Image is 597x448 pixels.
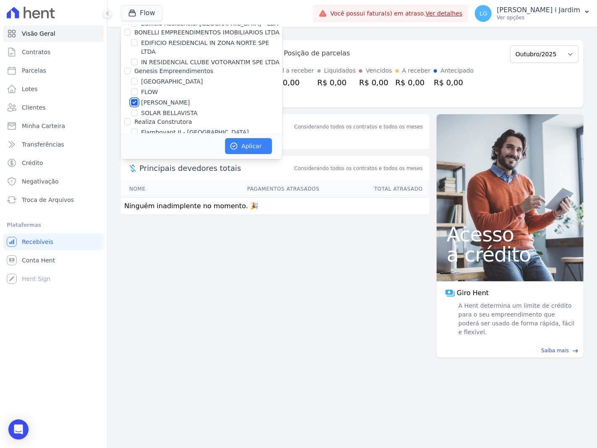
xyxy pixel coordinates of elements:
[22,256,55,265] span: Conta Hent
[359,77,392,88] div: R$ 0,00
[3,191,104,208] a: Troca de Arquivos
[395,77,431,88] div: R$ 0,00
[270,77,314,88] div: R$ 0,00
[324,66,356,75] div: Liquidados
[284,48,350,58] div: Posição de parcelas
[22,66,46,75] span: Parcelas
[402,66,431,75] div: A receber
[176,181,320,198] th: Pagamentos Atrasados
[7,220,100,230] div: Plataformas
[8,419,29,440] div: Open Intercom Messenger
[294,123,423,131] div: Considerando todos os contratos e todos os meses
[497,14,580,21] p: Ver opções
[3,155,104,171] a: Crédito
[141,39,282,56] label: EDIFICIO RESIDENCIAL IN ZONA NORTE SPE LTDA
[3,173,104,190] a: Negativação
[366,66,392,75] div: Vencidos
[3,25,104,42] a: Visão Geral
[121,198,429,215] td: Ninguém inadimplente no momento. 🎉
[3,99,104,116] a: Clientes
[270,66,314,75] div: Total a receber
[330,9,463,18] span: Você possui fatura(s) em atraso.
[22,238,53,246] span: Recebíveis
[3,252,104,269] a: Conta Hent
[134,68,213,74] label: Genesis Empreendimentos
[225,138,272,154] button: Aplicar
[22,122,65,130] span: Minha Carteira
[22,159,43,167] span: Crédito
[22,140,64,149] span: Transferências
[497,6,580,14] p: [PERSON_NAME] i Jardim
[22,103,45,112] span: Clientes
[320,181,429,198] th: Total Atrasado
[134,118,192,125] label: Realiza Construtora
[141,58,280,67] label: IN RESIDENCIAL CLUBE VOTORANTIM SPE LTDA
[139,162,293,174] span: Principais devedores totais
[479,10,487,16] span: LG
[22,48,50,56] span: Contratos
[141,77,203,86] label: [GEOGRAPHIC_DATA]
[426,10,463,17] a: Ver detalhes
[440,66,474,75] div: Antecipado
[294,165,423,172] span: Considerando todos os contratos e todos os meses
[3,44,104,60] a: Contratos
[3,81,104,97] a: Lotes
[468,2,597,25] button: LG [PERSON_NAME] i Jardim Ver opções
[22,196,74,204] span: Troca de Arquivos
[22,177,59,186] span: Negativação
[3,118,104,134] a: Minha Carteira
[3,233,104,250] a: Recebíveis
[141,109,197,118] label: SOLAR BELLAVISTA
[134,29,280,36] label: BONELLI EMPREENDIMENTOS IMOBILIARIOS LTDA
[121,5,162,21] button: Flow
[22,29,55,38] span: Visão Geral
[572,348,579,354] span: east
[434,77,474,88] div: R$ 0,00
[541,347,569,354] span: Saiba mais
[442,347,579,354] a: Saiba mais east
[22,85,38,93] span: Lotes
[3,62,104,79] a: Parcelas
[447,224,573,244] span: Acesso
[141,88,158,97] label: FLOW
[317,77,356,88] div: R$ 0,00
[141,98,190,107] label: [PERSON_NAME]
[457,288,489,298] span: Giro Hent
[447,244,573,265] span: a crédito
[141,128,249,137] label: Flamboyant II - [GEOGRAPHIC_DATA]
[3,136,104,153] a: Transferências
[457,301,575,337] span: A Hent determina um limite de crédito para o seu empreendimento que poderá ser usado de forma ráp...
[121,181,176,198] th: Nome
